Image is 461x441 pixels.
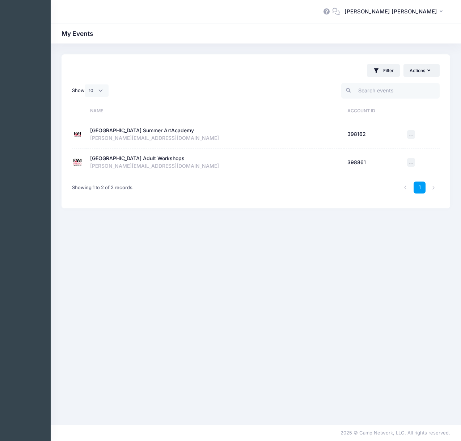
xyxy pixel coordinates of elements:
[72,157,83,168] img: Fresno Art Museum Adult Workshops
[340,4,450,20] button: [PERSON_NAME] [PERSON_NAME]
[414,182,426,194] a: 1
[90,155,185,162] div: [GEOGRAPHIC_DATA] Adult Workshops
[409,160,413,165] span: ...
[72,129,83,140] img: Fresno Art Museum Summer ArtAcademy
[341,83,440,99] input: Search events
[344,120,403,149] td: 398162
[409,132,413,137] span: ...
[367,64,400,77] button: Filter
[407,130,415,139] button: ...
[90,162,341,170] div: [PERSON_NAME][EMAIL_ADDRESS][DOMAIN_NAME]
[344,149,403,176] td: 398861
[407,158,415,167] button: ...
[90,134,341,142] div: [PERSON_NAME][EMAIL_ADDRESS][DOMAIN_NAME]
[85,84,109,97] select: Show
[344,8,437,16] span: [PERSON_NAME] [PERSON_NAME]
[72,84,109,97] label: Show
[86,101,344,120] th: Name: activate to sort column ascending
[62,30,100,37] h1: My Events
[403,64,440,76] button: Actions
[341,430,450,436] span: 2025 © Camp Network, LLC. All rights reserved.
[72,179,132,196] div: Showing 1 to 2 of 2 records
[344,101,403,120] th: Account ID: activate to sort column ascending
[90,127,194,134] div: [GEOGRAPHIC_DATA] Summer ArtAcademy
